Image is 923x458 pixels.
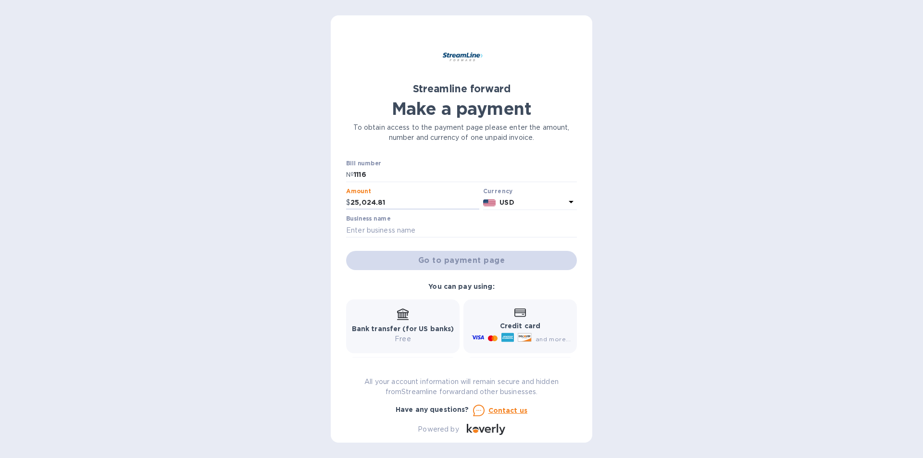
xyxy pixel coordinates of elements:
[428,283,494,290] b: You can pay using:
[500,322,540,330] b: Credit card
[418,424,459,434] p: Powered by
[483,187,513,195] b: Currency
[536,335,571,343] span: and more...
[488,407,528,414] u: Contact us
[346,161,381,167] label: Bill number
[346,223,577,237] input: Enter business name
[396,406,469,413] b: Have any questions?
[346,216,390,222] label: Business name
[413,83,511,95] b: Streamline forward
[346,123,577,143] p: To obtain access to the payment page please enter the amount, number and currency of one unpaid i...
[346,188,371,194] label: Amount
[352,334,454,344] p: Free
[346,198,350,208] p: $
[352,325,454,333] b: Bank transfer (for US banks)
[483,199,496,206] img: USD
[499,198,514,206] b: USD
[346,99,577,119] h1: Make a payment
[350,196,479,210] input: 0.00
[346,170,354,180] p: №
[354,168,577,182] input: Enter bill number
[346,377,577,397] p: All your account information will remain secure and hidden from Streamline forward and other busi...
